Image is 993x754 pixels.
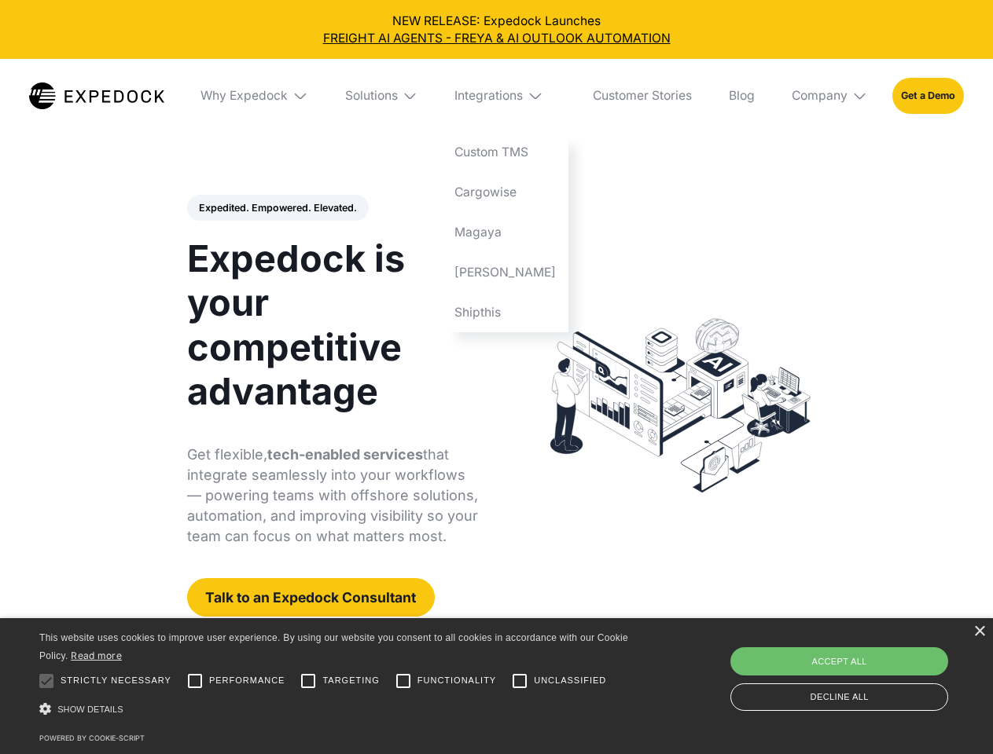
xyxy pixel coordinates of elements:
[13,13,981,47] div: NEW RELEASE: Expedock Launches
[189,59,321,133] div: Why Expedock
[13,30,981,47] a: FREIGHT AI AGENTS - FREYA & AI OUTLOOK AUTOMATION
[322,674,379,687] span: Targeting
[443,252,568,292] a: [PERSON_NAME]
[443,133,568,173] a: Custom TMS
[267,446,423,463] strong: tech-enabled services
[443,133,568,332] nav: Integrations
[187,445,479,547] p: Get flexible, that integrate seamlessly into your workflows — powering teams with offshore soluti...
[187,236,479,413] h1: Expedock is your competitive advantage
[779,59,880,133] div: Company
[417,674,496,687] span: Functionality
[57,705,123,714] span: Show details
[71,650,122,661] a: Read more
[209,674,285,687] span: Performance
[39,699,634,720] div: Show details
[443,292,568,332] a: Shipthis
[187,578,435,617] a: Talk to an Expedock Consultant
[580,59,704,133] a: Customer Stories
[345,88,398,104] div: Solutions
[443,212,568,252] a: Magaya
[443,59,568,133] div: Integrations
[39,632,628,661] span: This website uses cookies to improve user experience. By using our website you consent to all coo...
[892,78,964,113] a: Get a Demo
[39,734,145,742] a: Powered by cookie-script
[454,88,523,104] div: Integrations
[534,674,606,687] span: Unclassified
[200,88,288,104] div: Why Expedock
[61,674,171,687] span: Strictly necessary
[443,173,568,213] a: Cargowise
[792,88,848,104] div: Company
[731,584,993,754] iframe: Chat Widget
[333,59,430,133] div: Solutions
[716,59,767,133] a: Blog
